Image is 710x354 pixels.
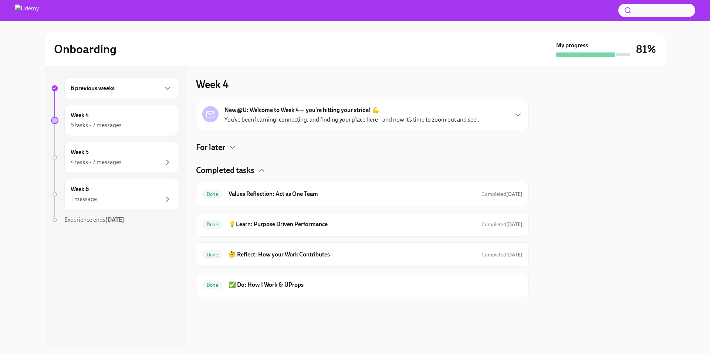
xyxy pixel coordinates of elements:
[105,216,124,223] strong: [DATE]
[196,142,529,153] div: For later
[481,221,523,228] span: Completed
[229,190,476,198] h6: Values Reflection: Act as One Team
[202,249,523,261] a: Done🤔 Reflect: How your Work ContributesCompleted[DATE]
[54,42,116,57] h2: Onboarding
[71,111,89,119] h6: Week 4
[229,220,476,228] h6: 💡Learn: Purpose Driven Performance
[51,142,178,173] a: Week 54 tasks • 2 messages
[64,78,178,99] div: 6 previous weeks
[506,221,523,228] strong: [DATE]
[71,148,89,156] h6: Week 5
[481,252,523,258] span: Completed
[224,116,481,124] p: You’ve been learning, connecting, and finding your place here—and now it’s time to zoom out and s...
[71,121,122,129] div: 5 tasks • 2 messages
[196,142,225,153] h4: For later
[229,251,476,259] h6: 🤔 Reflect: How your Work Contributes
[51,179,178,210] a: Week 61 message
[71,158,122,166] div: 4 tasks • 2 messages
[229,281,523,289] h6: ✅ Do: How I Work & UProps
[202,279,523,291] a: Done✅ Do: How I Work & UProps
[196,78,229,91] h3: Week 4
[506,191,523,197] strong: [DATE]
[202,188,523,200] a: DoneValues Reflection: Act as One TeamCompleted[DATE]
[196,165,254,176] h4: Completed tasks
[202,252,223,258] span: Done
[202,191,223,197] span: Done
[481,221,523,228] span: September 16th, 2025 13:24
[15,4,39,16] img: Udemy
[64,216,124,223] span: Experience ends
[224,106,379,114] strong: New@U: Welcome to Week 4 — you’re hitting your stride! 💪
[481,191,523,197] span: Completed
[202,222,223,227] span: Done
[202,218,523,230] a: Done💡Learn: Purpose Driven PerformanceCompleted[DATE]
[71,185,89,193] h6: Week 6
[506,252,523,258] strong: [DATE]
[202,282,223,288] span: Done
[556,41,588,50] strong: My progress
[196,165,529,176] div: Completed tasks
[71,195,97,203] div: 1 message
[636,42,656,56] h3: 81%
[71,84,115,92] h6: 6 previous weeks
[51,105,178,136] a: Week 45 tasks • 2 messages
[481,251,523,258] span: September 16th, 2025 13:26
[481,191,523,198] span: September 16th, 2025 13:15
